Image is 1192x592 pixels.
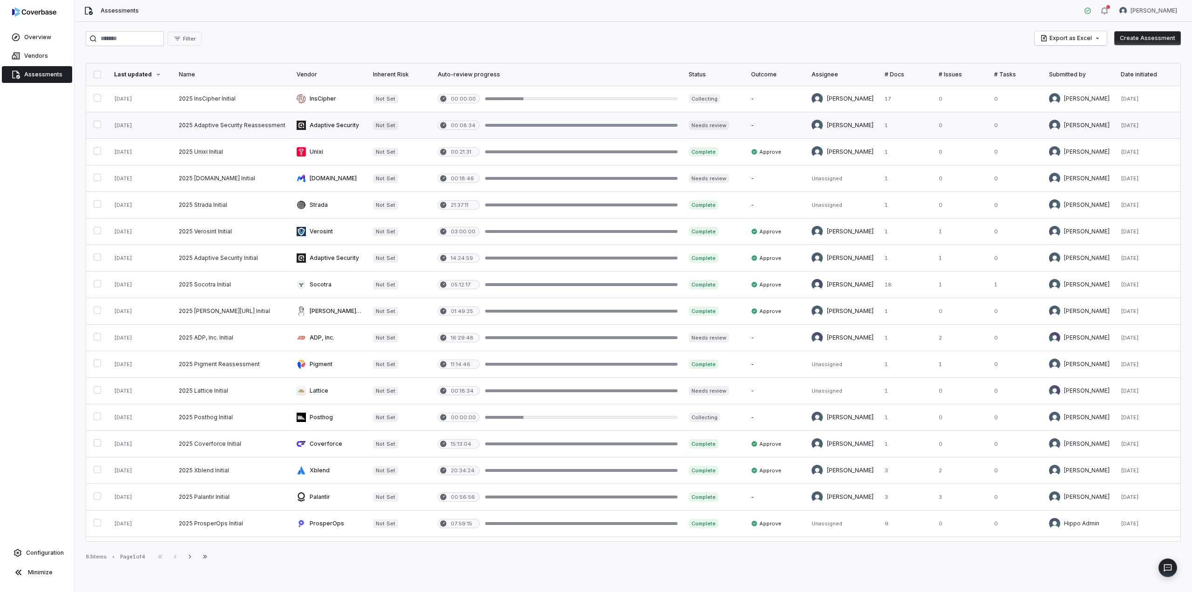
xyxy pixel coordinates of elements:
img: Maya Kutrowska avatar [1049,332,1060,343]
td: - [745,404,806,431]
td: - [745,325,806,351]
a: Vendors [2,48,72,64]
div: Auto-review progress [438,71,677,78]
span: Overview [24,34,51,41]
img: Shaun Angley avatar [1049,226,1060,237]
div: Inherent Risk [373,71,426,78]
div: Outcome [751,71,800,78]
button: Filter [168,32,202,46]
div: # Tasks [994,71,1038,78]
span: Configuration [26,549,64,557]
span: Minimize [28,569,53,576]
img: Maya Kutrowska avatar [812,332,823,343]
img: Shaun Angley avatar [1049,359,1060,370]
div: • [112,553,115,560]
img: Shaun Angley avatar [812,120,823,131]
img: Shaun Angley avatar [1049,491,1060,503]
td: - [745,112,806,139]
img: Shaun Angley avatar [1049,438,1060,449]
img: Shaun Angley avatar [812,465,823,476]
td: - [745,378,806,404]
td: - [745,165,806,192]
td: - [745,351,806,378]
td: - [745,86,806,112]
img: logo-D7KZi-bG.svg [12,7,56,17]
img: Maya Kutrowska avatar [812,279,823,290]
img: Shaun Angley avatar [812,306,823,317]
div: # Issues [939,71,983,78]
img: Shaun Angley avatar [812,252,823,264]
img: Shaun Angley avatar [812,438,823,449]
img: Shaun Angley avatar [812,226,823,237]
a: Assessments [2,66,72,83]
td: - [745,192,806,218]
img: Shaun Angley avatar [1049,146,1060,157]
button: Create Assessment [1114,31,1181,45]
img: Shaun Angley avatar [812,412,823,423]
span: Assessments [101,7,139,14]
img: Shaun Angley avatar [1119,7,1127,14]
img: Maya Kutrowska avatar [1049,385,1060,396]
div: Submitted by [1049,71,1110,78]
div: Status [689,71,740,78]
button: Export as Excel [1035,31,1107,45]
img: Shaun Angley avatar [812,491,823,503]
img: Shaun Angley avatar [1049,412,1060,423]
div: Last updated [114,71,168,78]
img: Shaun Angley avatar [1049,173,1060,184]
span: [PERSON_NAME] [1131,7,1177,14]
div: Name [179,71,285,78]
img: Hippo Admin avatar [1049,518,1060,529]
span: Assessments [24,71,62,78]
span: Filter [183,35,196,42]
span: Vendors [24,52,48,60]
img: Shaun Angley avatar [812,146,823,157]
a: Overview [2,29,72,46]
td: - [745,484,806,510]
img: Shaun Angley avatar [1049,306,1060,317]
button: Minimize [4,563,70,582]
a: Configuration [4,544,70,561]
img: Shaun Angley avatar [1049,465,1060,476]
img: Shaun Angley avatar [812,93,823,104]
img: Shaun Angley avatar [1049,252,1060,264]
div: Assignee [812,71,874,78]
div: Date initiated [1121,71,1173,78]
button: Shaun Angley avatar[PERSON_NAME] [1114,4,1183,18]
img: Shaun Angley avatar [1049,199,1060,211]
td: - [745,537,806,564]
img: Shaun Angley avatar [1049,120,1060,131]
div: # Docs [885,71,928,78]
div: 83 items [86,553,107,560]
div: Vendor [297,71,362,78]
img: Shaun Angley avatar [1049,93,1060,104]
img: Shaun Angley avatar [1049,279,1060,290]
div: Page 1 of 4 [120,553,145,560]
